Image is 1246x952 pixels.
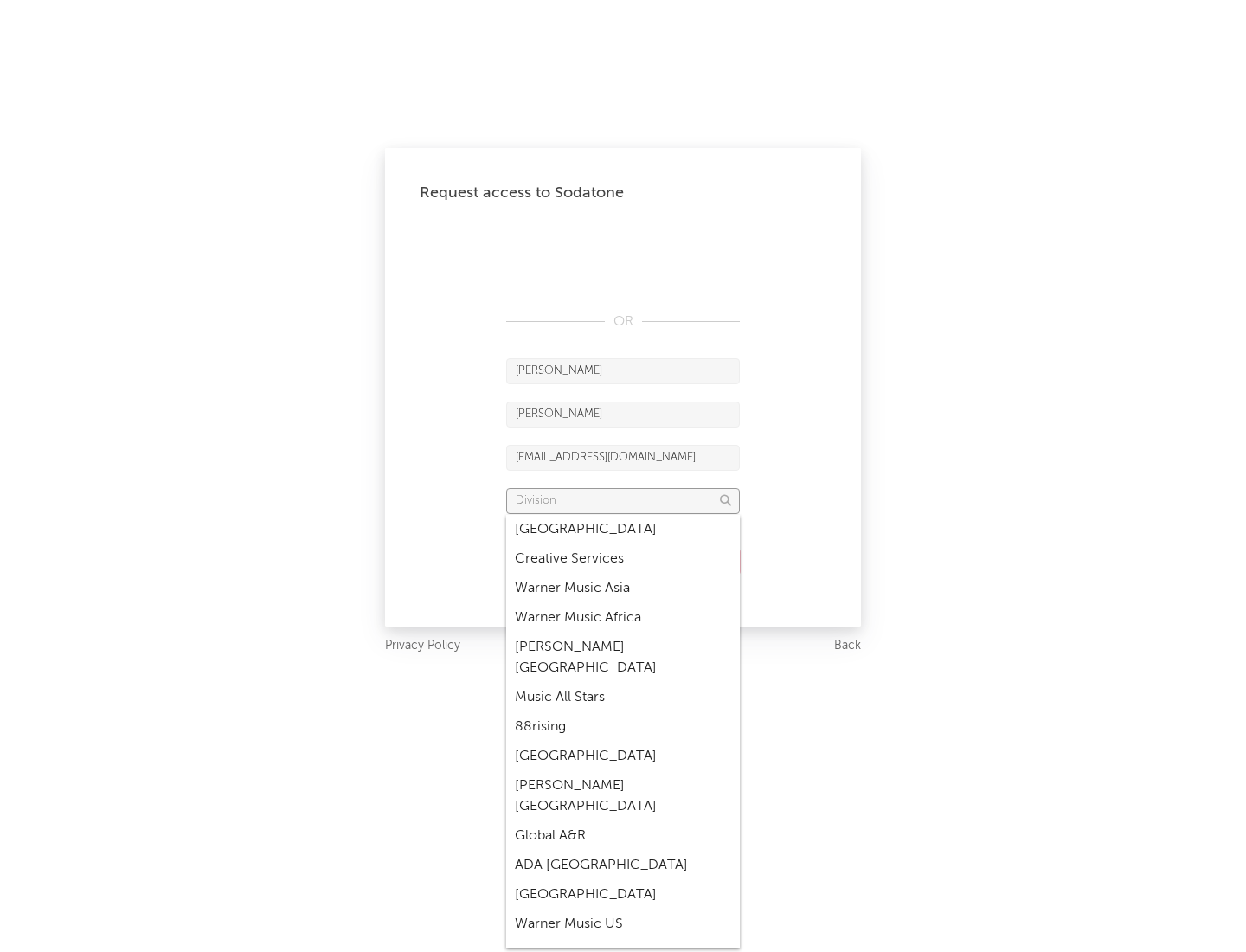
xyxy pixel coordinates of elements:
[506,851,740,880] div: ADA [GEOGRAPHIC_DATA]
[506,488,740,514] input: Division
[506,358,740,384] input: First Name
[506,712,740,742] div: 88rising
[506,574,740,603] div: Warner Music Asia
[506,312,740,332] div: OR
[506,742,740,771] div: [GEOGRAPHIC_DATA]
[506,544,740,574] div: Creative Services
[506,910,740,939] div: Warner Music US
[506,771,740,821] div: [PERSON_NAME] [GEOGRAPHIC_DATA]
[506,633,740,683] div: [PERSON_NAME] [GEOGRAPHIC_DATA]
[420,183,826,203] div: Request access to Sodatone
[506,880,740,910] div: [GEOGRAPHIC_DATA]
[385,635,460,657] a: Privacy Policy
[506,821,740,851] div: Global A&R
[506,683,740,712] div: Music All Stars
[506,402,740,428] input: Last Name
[506,445,740,471] input: Email
[506,603,740,633] div: Warner Music Africa
[506,515,740,544] div: [GEOGRAPHIC_DATA]
[834,635,861,657] a: Back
